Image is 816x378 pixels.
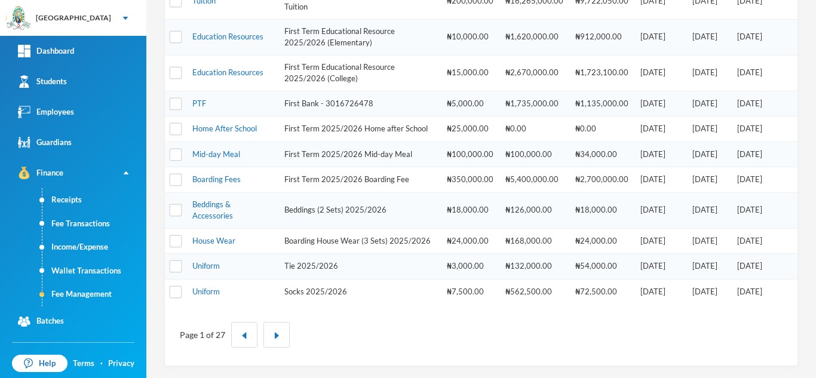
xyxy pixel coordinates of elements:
[634,91,686,116] td: [DATE]
[686,254,731,279] td: [DATE]
[278,91,441,116] td: First Bank - 3016726478
[731,55,797,91] td: [DATE]
[278,142,441,167] td: First Term 2025/2026 Mid-day Meal
[73,358,94,370] a: Terms
[731,19,797,55] td: [DATE]
[731,91,797,116] td: [DATE]
[42,259,146,283] a: Wallet Transactions
[499,279,569,304] td: ₦562,500.00
[192,67,263,77] a: Education Resources
[278,19,441,55] td: First Term Educational Resource 2025/2026 (Elementary)
[441,116,499,142] td: ₦25,000.00
[569,55,634,91] td: ₦1,723,100.00
[108,358,134,370] a: Privacy
[634,279,686,304] td: [DATE]
[192,236,235,245] a: House Wear
[180,328,225,341] div: Page 1 of 27
[634,192,686,228] td: [DATE]
[634,142,686,167] td: [DATE]
[569,91,634,116] td: ₦1,135,000.00
[42,282,146,306] a: Fee Management
[569,254,634,279] td: ₦54,000.00
[278,192,441,228] td: Beddings (2 Sets) 2025/2026
[192,124,257,133] a: Home After School
[441,142,499,167] td: ₦100,000.00
[499,228,569,254] td: ₦168,000.00
[42,235,146,259] a: Income/Expense
[731,254,797,279] td: [DATE]
[686,91,731,116] td: [DATE]
[686,167,731,193] td: [DATE]
[441,279,499,304] td: ₦7,500.00
[441,167,499,193] td: ₦350,000.00
[499,142,569,167] td: ₦100,000.00
[499,254,569,279] td: ₦132,000.00
[686,116,731,142] td: [DATE]
[731,279,797,304] td: [DATE]
[569,116,634,142] td: ₦0.00
[499,91,569,116] td: ₦1,735,000.00
[731,142,797,167] td: [DATE]
[686,279,731,304] td: [DATE]
[42,188,146,212] a: Receipts
[18,75,67,88] div: Students
[278,116,441,142] td: First Term 2025/2026 Home after School
[731,228,797,254] td: [DATE]
[441,55,499,91] td: ₦15,000.00
[499,19,569,55] td: ₦1,620,000.00
[18,167,63,179] div: Finance
[499,55,569,91] td: ₦2,670,000.00
[18,45,74,57] div: Dashboard
[634,228,686,254] td: [DATE]
[686,142,731,167] td: [DATE]
[731,116,797,142] td: [DATE]
[441,192,499,228] td: ₦18,000.00
[634,254,686,279] td: [DATE]
[278,279,441,304] td: Socks 2025/2026
[441,228,499,254] td: ₦24,000.00
[634,55,686,91] td: [DATE]
[278,228,441,254] td: Boarding House Wear (3 Sets) 2025/2026
[278,254,441,279] td: Tie 2025/2026
[569,192,634,228] td: ₦18,000.00
[42,212,146,236] a: Fee Transactions
[569,142,634,167] td: ₦34,000.00
[499,167,569,193] td: ₦5,400,000.00
[731,167,797,193] td: [DATE]
[278,167,441,193] td: First Term 2025/2026 Boarding Fee
[18,315,64,328] div: Batches
[686,228,731,254] td: [DATE]
[441,19,499,55] td: ₦10,000.00
[192,32,263,41] a: Education Resources
[634,19,686,55] td: [DATE]
[569,167,634,193] td: ₦2,700,000.00
[192,174,241,184] a: Boarding Fees
[18,106,74,118] div: Employees
[7,7,30,30] img: logo
[569,279,634,304] td: ₦72,500.00
[731,192,797,228] td: [DATE]
[499,116,569,142] td: ₦0.00
[192,287,220,296] a: Uniform
[634,116,686,142] td: [DATE]
[569,19,634,55] td: ₦912,000.00
[100,358,103,370] div: ·
[12,355,68,373] a: Help
[192,149,240,159] a: Mid-day Meal
[634,167,686,193] td: [DATE]
[192,99,206,108] a: PTF
[192,199,233,221] a: Beddings & Accessories
[686,192,731,228] td: [DATE]
[686,19,731,55] td: [DATE]
[441,254,499,279] td: ₦3,000.00
[441,91,499,116] td: ₦5,000.00
[192,261,220,271] a: Uniform
[569,228,634,254] td: ₦24,000.00
[278,55,441,91] td: First Term Educational Resource 2025/2026 (College)
[499,192,569,228] td: ₦126,000.00
[36,13,111,23] div: [GEOGRAPHIC_DATA]
[686,55,731,91] td: [DATE]
[18,136,72,149] div: Guardians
